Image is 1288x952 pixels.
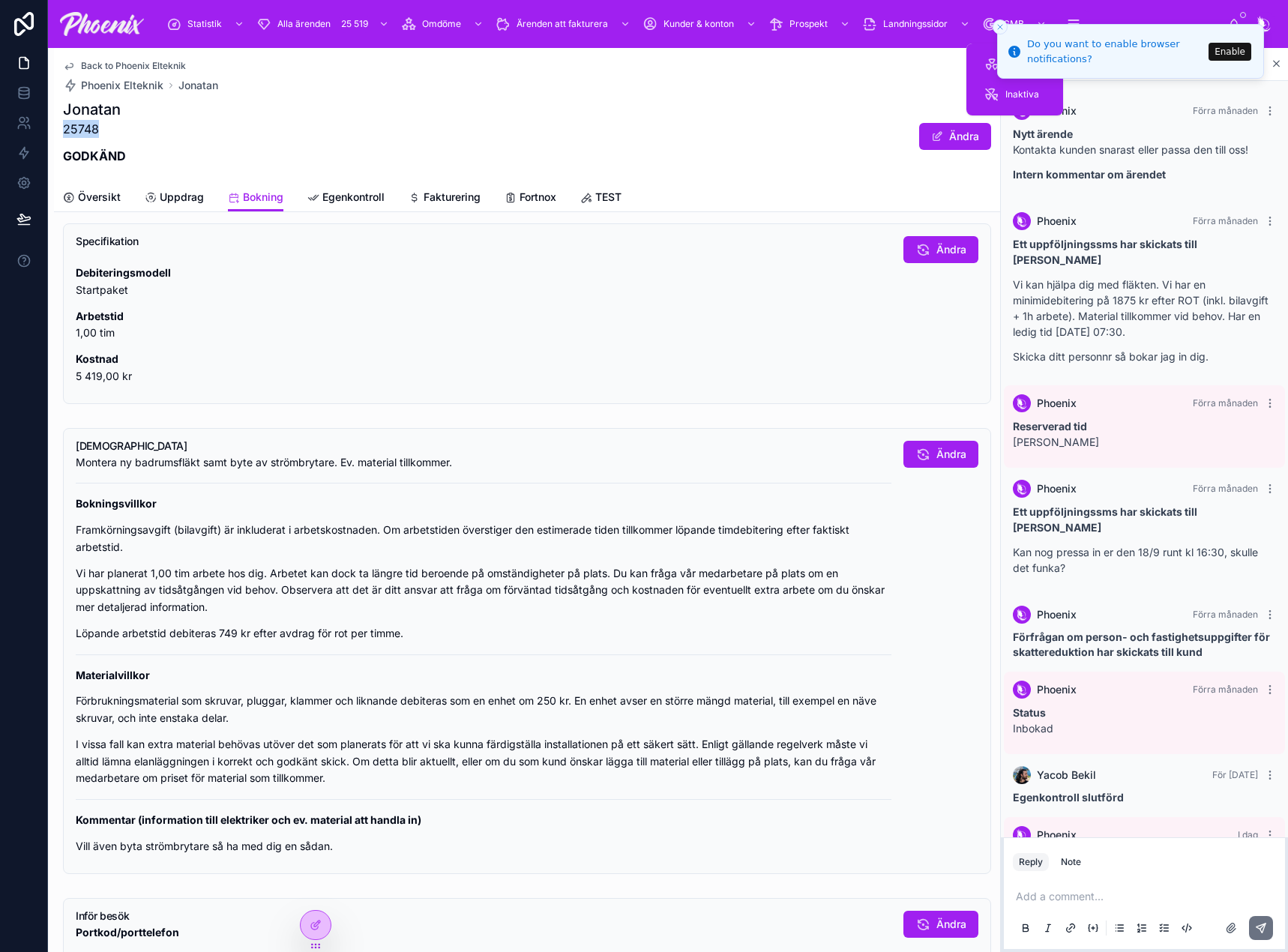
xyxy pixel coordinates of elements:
[1013,630,1270,658] strong: Förfrågan om person- och fastighetsuppgifter för skattereduktion har skickats till kund
[187,18,222,30] span: Statistik
[903,236,978,263] button: Ändra
[76,926,179,939] strong: Portkod/porttelefon
[903,911,978,938] button: Ändra
[883,18,948,30] span: Landningssidor
[1013,168,1166,181] strong: Intern kommentar om ärendet
[764,10,858,37] a: Prospekt
[424,190,481,205] span: Fakturering
[76,250,891,385] div: **Debiteringsmodell** Startpaket **Arbetstid** 1,00 tim **Kostnad** 5 419,00 kr**
[1193,609,1258,620] span: Förra månaden
[1055,853,1087,871] button: Note
[63,60,186,72] a: Back to Phoenix Elteknik
[252,10,397,37] a: Alla ärenden25 519
[76,565,891,616] p: Vi har planerat 1,00 tim arbete hos dig. Arbetet kan dock ta längre tid beroende på omständighete...
[505,184,556,214] a: Fortnox
[1013,418,1276,450] p: [PERSON_NAME]
[491,10,638,37] a: Ärenden att fakturera
[978,10,1054,37] a: GMB
[76,838,891,855] p: Vill även byta strömbrytare så ha med dig en sådan.
[1209,43,1251,61] button: Enable
[63,184,121,214] a: Översikt
[162,10,252,37] a: Statistik
[81,78,163,93] span: Phoenix Elteknik
[919,123,991,150] button: Ändra
[81,60,186,72] span: Back to Phoenix Elteknik
[936,917,966,932] span: Ändra
[76,911,891,921] h5: Inför besök
[936,447,966,462] span: Ändra
[76,454,891,855] div: Montera ny badrumsfläkt samt byte av strömbrytare. Ev. material tillkommer. ___ **Bokningsvillkor...
[1013,127,1073,140] strong: Nytt ärende
[1037,396,1077,411] span: Phoenix
[1193,397,1258,409] span: Förra månaden
[76,522,891,556] p: Framkörningsavgift (bilavgift) är inkluderat i arbetskostnaden. Om arbetstiden överstiger den est...
[76,497,157,510] strong: Bokningsvillkor
[1013,705,1276,736] p: Inbokad
[1037,607,1077,622] span: Phoenix
[63,148,126,163] strong: GODKÄND
[76,351,891,385] p: 5 419,00 kr
[156,7,1228,40] div: scrollable content
[1013,791,1124,804] strong: Egenkontroll slutförd
[936,242,966,257] span: Ändra
[76,693,891,727] p: Förbrukningsmaterial som skruvar, pluggar, klammer och liknande debiteras som en enhet om 250 kr....
[1013,853,1049,871] button: Reply
[663,18,734,30] span: Kunder & konton
[580,184,622,214] a: TEST
[1193,483,1258,494] span: Förra månaden
[1013,420,1087,433] strong: Reserverad tid
[1013,544,1276,576] p: Kan nog pressa in er den 18/9 runt kl 16:30, skulle det funka?
[1212,769,1258,780] span: För [DATE]
[1013,505,1197,534] strong: Ett uppföljningssms har skickats till [PERSON_NAME]
[520,190,556,205] span: Fortnox
[63,99,126,120] h1: Jonatan
[1037,768,1096,783] span: Yacob Bekil
[1027,37,1204,66] div: Do you want to enable browser notifications?
[277,18,331,30] span: Alla ärenden
[76,265,891,299] p: Startpaket
[397,10,491,37] a: Omdöme
[178,78,218,93] a: Jonatan
[993,19,1008,34] button: Close toast
[76,236,891,247] h5: Specifikation
[60,12,144,36] img: App logo
[160,190,204,205] span: Uppdrag
[1013,349,1276,364] p: Skicka ditt personnr så bokar jag in dig.
[228,184,283,212] a: Bokning
[78,190,121,205] span: Översikt
[307,184,385,214] a: Egenkontroll
[1193,105,1258,116] span: Förra månaden
[1005,88,1039,100] span: Inaktiva
[76,454,891,472] p: Montera ny badrumsfläkt samt byte av strömbrytare. Ev. material tillkommer.
[76,625,891,642] p: Löpande arbetstid debiteras 749 kr efter avdrag för rot per timme.
[1193,215,1258,226] span: Förra månaden
[975,81,1054,108] a: Inaktiva
[1013,126,1276,157] p: Kontakta kunden snarast eller passa den till oss!
[638,10,764,37] a: Kunder & konton
[903,441,978,468] button: Ändra
[517,18,608,30] span: Ärenden att fakturera
[76,813,421,826] strong: Kommentar (information till elektriker och ev. material att handla in)
[858,10,978,37] a: Landningssidor
[76,308,891,343] p: 1,00 tim
[422,18,461,30] span: Omdöme
[595,190,622,205] span: TEST
[322,190,385,205] span: Egenkontroll
[1238,829,1258,840] span: I dag
[243,190,283,205] span: Bokning
[1037,481,1077,496] span: Phoenix
[76,266,171,279] strong: Debiteringsmodell
[1037,828,1077,843] span: Phoenix
[63,78,163,93] a: Phoenix Elteknik
[76,669,150,681] strong: Materialvillkor
[1037,682,1077,697] span: Phoenix
[1013,706,1046,719] strong: Status
[1013,238,1197,266] strong: Ett uppföljningssms har skickats till [PERSON_NAME]
[63,120,126,138] p: 25748
[1193,684,1258,695] span: Förra månaden
[975,51,1054,78] a: Aktiva
[76,310,124,322] strong: Arbetstid
[1061,856,1081,868] div: Note
[76,352,118,365] strong: Kostnad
